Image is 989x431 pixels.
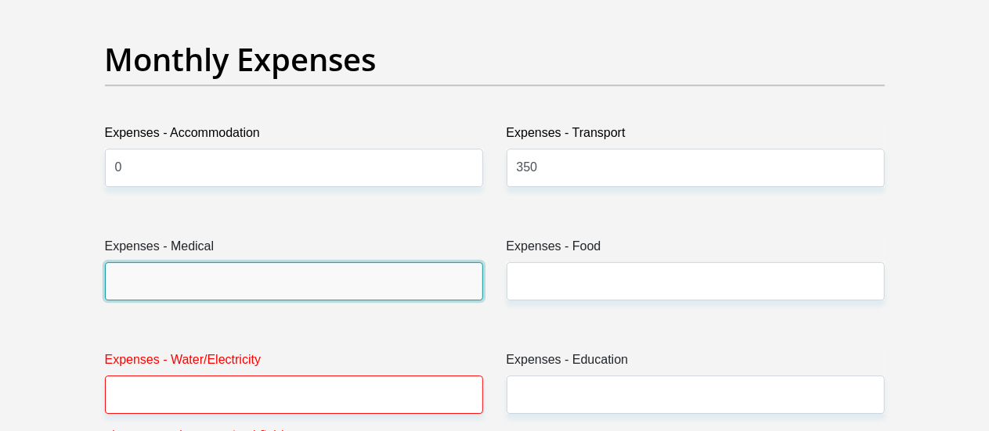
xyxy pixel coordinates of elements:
[105,41,885,78] h2: Monthly Expenses
[105,237,483,262] label: Expenses - Medical
[105,375,483,414] input: Expenses - Water/Electricity
[105,149,483,187] input: Expenses - Accommodation
[105,262,483,300] input: Expenses - Medical
[507,375,885,414] input: Expenses - Education
[507,350,885,375] label: Expenses - Education
[105,350,483,375] label: Expenses - Water/Electricity
[507,124,885,149] label: Expenses - Transport
[507,262,885,300] input: Expenses - Food
[105,124,483,149] label: Expenses - Accommodation
[507,237,885,262] label: Expenses - Food
[507,149,885,187] input: Expenses - Transport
